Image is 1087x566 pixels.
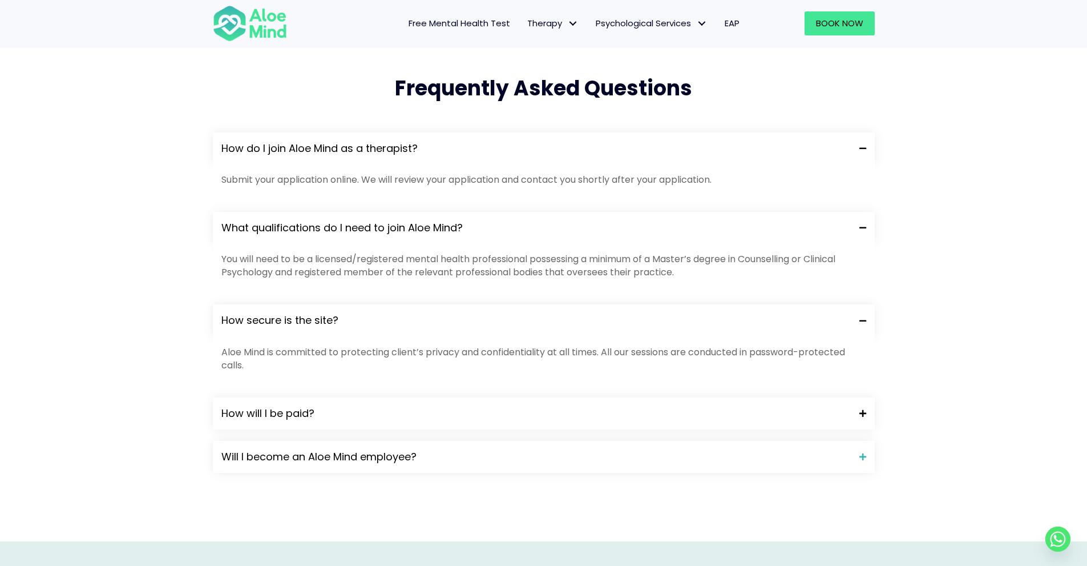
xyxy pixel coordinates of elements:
p: You will need to be a licensed/registered mental health professional possessing a minimum of a Ma... [221,252,866,279]
span: Psychological Services: submenu [694,15,710,32]
span: How do I join Aloe Mind as a therapist? [221,141,851,156]
span: EAP [725,17,740,29]
p: Aloe Mind is committed to protecting client’s privacy and confidentiality at all times. All our s... [221,346,866,372]
p: Submit your application online. We will review your application and contact you shortly after you... [221,173,866,186]
a: EAP [716,11,748,35]
span: How secure is the site? [221,313,851,328]
span: Therapy: submenu [565,15,581,32]
span: How will I be paid? [221,406,851,421]
span: Free Mental Health Test [409,17,510,29]
img: Aloe mind Logo [213,5,287,42]
span: Therapy [527,17,579,29]
a: Psychological ServicesPsychological Services: submenu [587,11,716,35]
a: Book Now [805,11,875,35]
span: Psychological Services [596,17,708,29]
span: Frequently Asked Questions [395,74,692,103]
nav: Menu [302,11,748,35]
span: Book Now [816,17,863,29]
a: TherapyTherapy: submenu [519,11,587,35]
span: What qualifications do I need to join Aloe Mind? [221,220,851,235]
span: Will I become an Aloe Mind employee? [221,449,851,464]
a: Free Mental Health Test [400,11,519,35]
a: Whatsapp [1045,527,1070,552]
